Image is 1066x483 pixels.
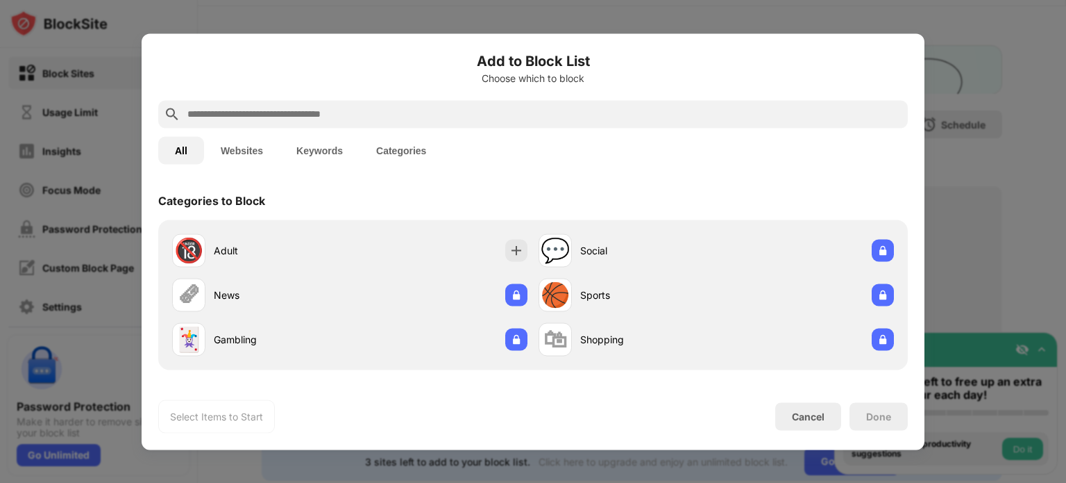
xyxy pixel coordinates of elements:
div: Categories to Block [158,193,265,207]
div: Gambling [214,332,350,347]
div: Social [580,243,716,258]
div: 🛍 [543,325,567,354]
div: Adult [214,243,350,258]
button: Categories [359,136,443,164]
div: 🏀 [541,281,570,309]
button: Websites [204,136,280,164]
div: 🃏 [174,325,203,354]
div: Shopping [580,332,716,347]
div: 🔞 [174,236,203,265]
div: Select Items to Start [170,409,263,423]
div: 🗞 [177,281,201,309]
div: News [214,288,350,302]
img: search.svg [164,106,180,122]
div: Done [866,411,891,422]
button: Keywords [280,136,359,164]
div: Cancel [792,411,824,423]
h6: Add to Block List [158,50,908,71]
div: Choose which to block [158,72,908,83]
button: All [158,136,204,164]
div: 💬 [541,236,570,265]
div: Sports [580,288,716,302]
